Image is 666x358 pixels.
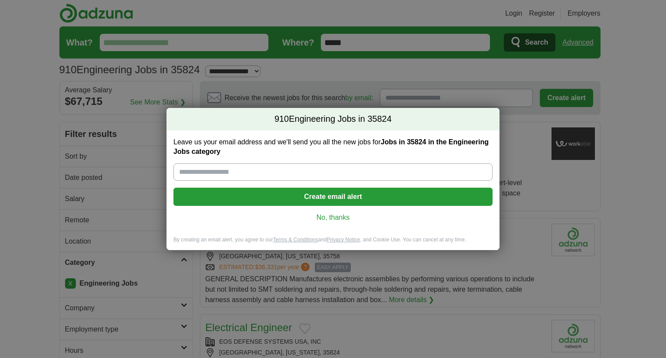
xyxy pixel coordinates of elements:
[166,108,499,130] h2: Engineering Jobs in 35824
[274,113,289,125] span: 910
[180,213,486,222] a: No, thanks
[173,137,493,156] label: Leave us your email address and we'll send you all the new jobs for
[173,188,493,206] button: Create email alert
[166,236,499,251] div: By creating an email alert, you agree to our and , and Cookie Use. You can cancel at any time.
[173,138,489,155] strong: Jobs in 35824 in the Engineering Jobs category
[327,237,360,243] a: Privacy Notice
[273,237,318,243] a: Terms & Conditions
